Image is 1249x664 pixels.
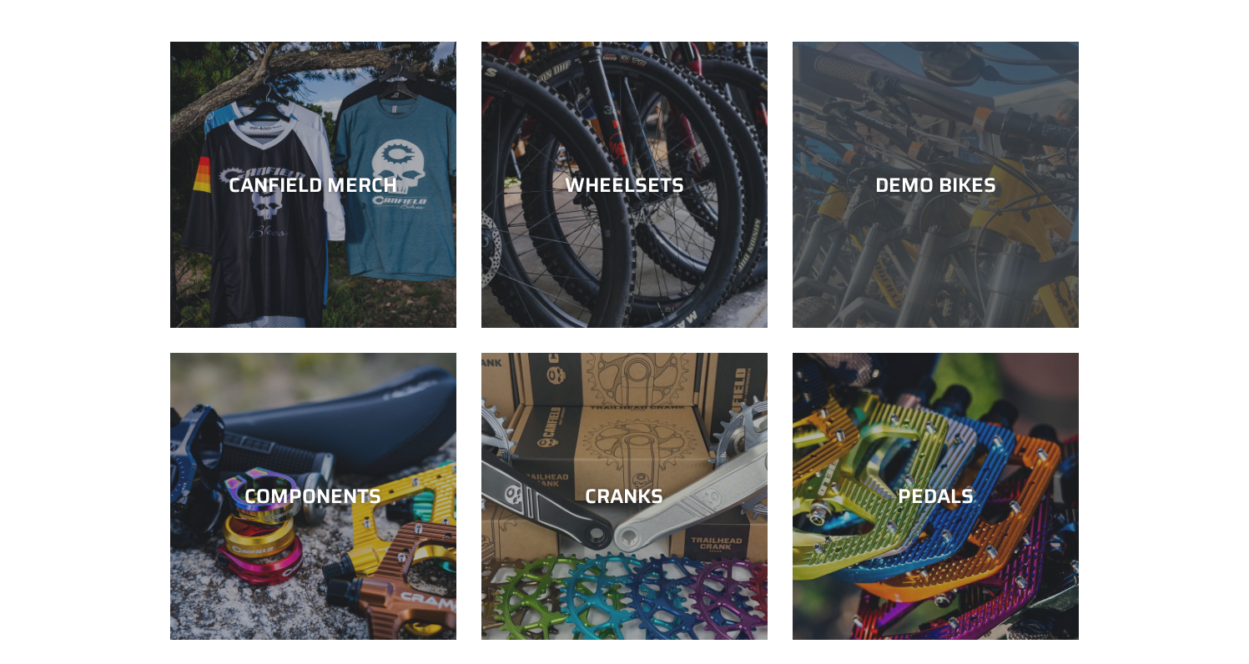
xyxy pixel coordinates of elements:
div: WHEELSETS [481,173,768,197]
div: PEDALS [793,485,1079,509]
div: CANFIELD MERCH [170,173,456,197]
div: DEMO BIKES [793,173,1079,197]
a: CANFIELD MERCH [170,42,456,328]
a: WHEELSETS [481,42,768,328]
a: DEMO BIKES [793,42,1079,328]
a: CRANKS [481,353,768,639]
div: CRANKS [481,485,768,509]
div: COMPONENTS [170,485,456,509]
a: PEDALS [793,353,1079,639]
a: COMPONENTS [170,353,456,639]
